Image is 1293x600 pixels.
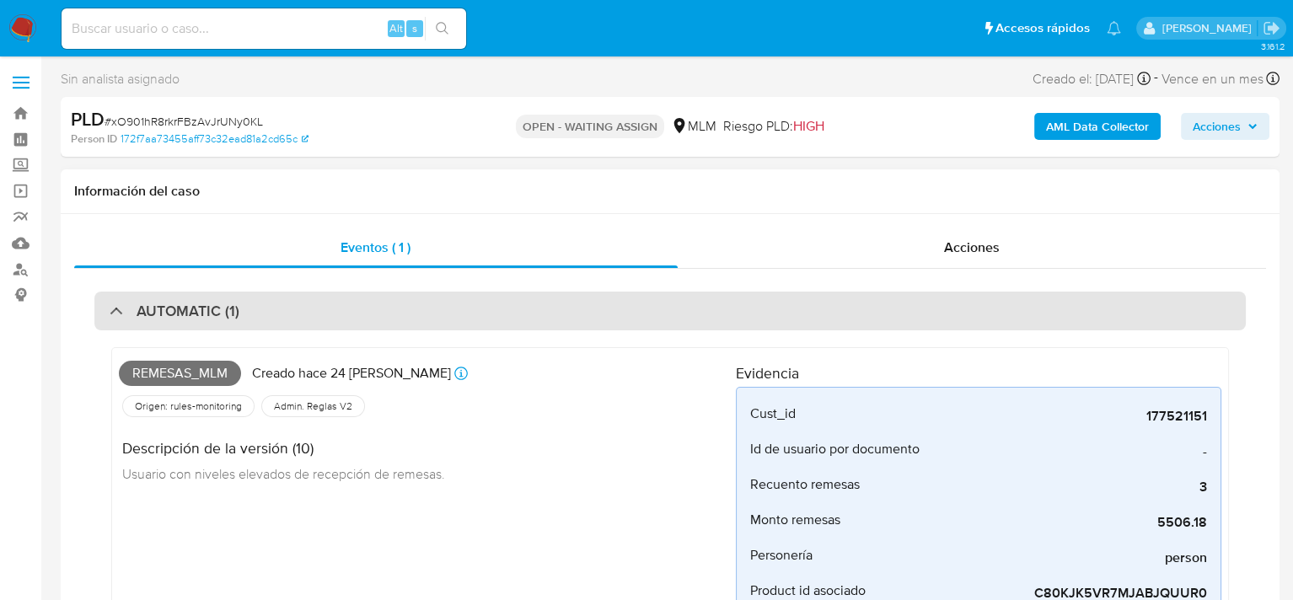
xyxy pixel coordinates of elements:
span: Acciones [944,238,1000,257]
div: AUTOMATIC (1) [94,292,1246,330]
h4: Descripción de la versión (10) [122,439,445,458]
div: MLM [671,117,716,136]
h3: AUTOMATIC (1) [137,302,239,320]
span: Riesgo PLD: [723,117,824,136]
span: Alt [389,20,403,36]
a: Notificaciones [1107,21,1121,35]
span: Acciones [1193,113,1241,140]
span: HIGH [793,116,824,136]
span: Remesas_mlm [119,361,241,386]
span: Admin. Reglas V2 [272,399,354,413]
span: - [1154,67,1158,90]
a: 172f7aa73455aff73c32ead81a2cd65c [121,131,308,147]
b: Person ID [71,131,117,147]
a: Salir [1263,19,1280,37]
button: Acciones [1181,113,1269,140]
h1: Información del caso [74,183,1266,200]
button: search-icon [425,17,459,40]
button: AML Data Collector [1034,113,1161,140]
span: Eventos ( 1 ) [341,238,410,257]
span: Sin analista asignado [61,70,180,88]
span: s [412,20,417,36]
div: Creado el: [DATE] [1033,67,1151,90]
span: Vence en un mes [1162,70,1263,88]
b: PLD [71,105,105,132]
span: Origen: rules-monitoring [133,399,244,413]
span: Accesos rápidos [995,19,1090,37]
p: Creado hace 24 [PERSON_NAME] [252,364,451,383]
input: Buscar usuario o caso... [62,18,466,40]
span: Usuario con niveles elevados de recepción de remesas. [122,464,445,483]
b: AML Data Collector [1046,113,1149,140]
p: diego.ortizcastro@mercadolibre.com.mx [1162,20,1257,36]
p: OPEN - WAITING ASSIGN [516,115,664,138]
span: # xO901hR8rkrFBzAvJrUNy0KL [105,113,263,130]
